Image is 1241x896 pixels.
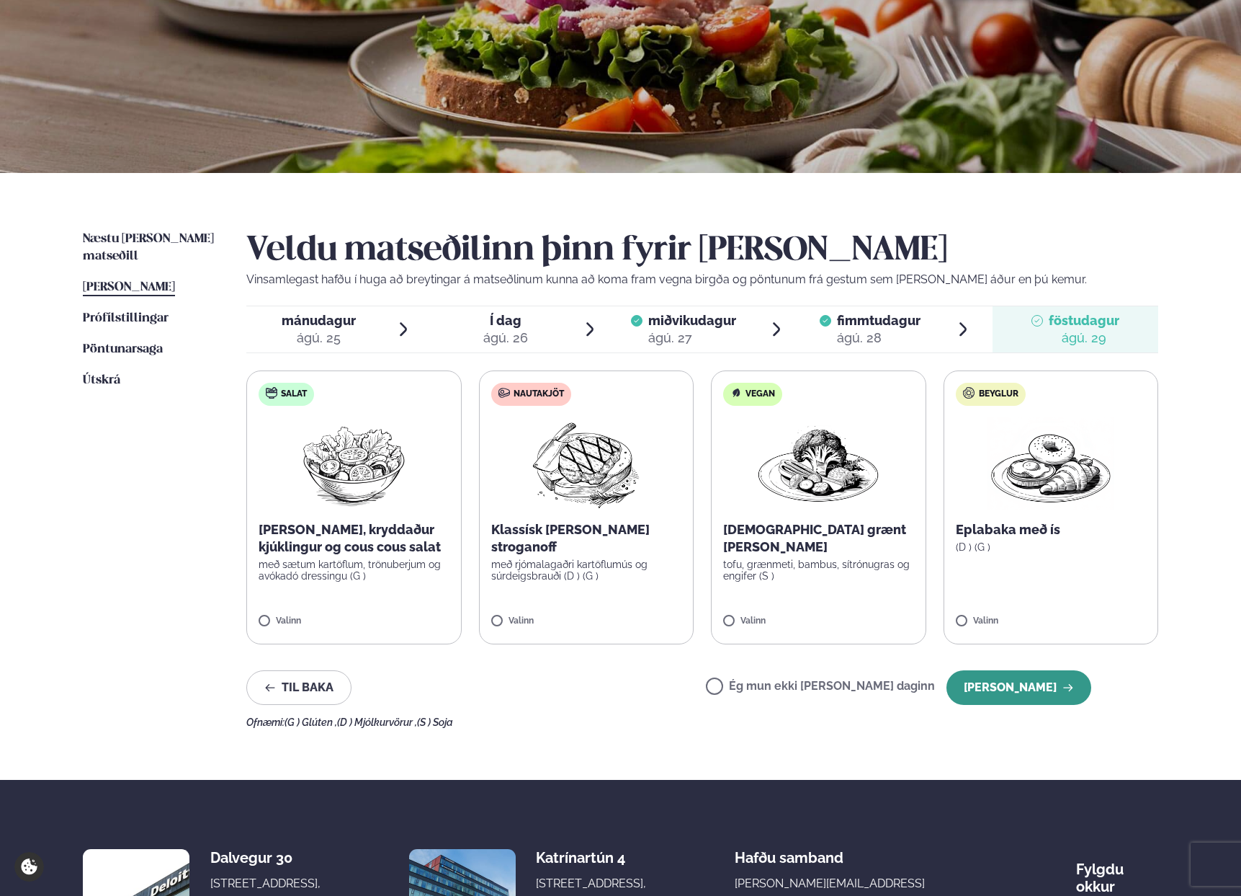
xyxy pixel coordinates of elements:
div: Fylgdu okkur [1076,849,1158,895]
span: Nautakjöt [514,389,564,400]
p: Eplabaka með ís [956,521,1147,538]
span: Hafðu samband [735,838,843,866]
a: Útskrá [83,372,120,389]
button: Til baka [246,670,351,705]
span: (D ) Mjólkurvörur , [337,717,417,728]
div: Ofnæmi: [246,717,1158,728]
span: fimmtudagur [837,313,920,328]
img: bagle-new-16px.svg [963,387,975,399]
p: [DEMOGRAPHIC_DATA] grænt [PERSON_NAME] [723,521,914,556]
img: Salad.png [290,417,418,510]
h2: Veldu matseðilinn þinn fyrir [PERSON_NAME] [246,231,1158,271]
div: ágú. 26 [483,329,528,347]
img: Croissant.png [987,417,1114,510]
a: [PERSON_NAME] [83,279,175,296]
img: salad.svg [266,387,277,399]
span: (S ) Soja [417,717,453,728]
div: ágú. 27 [648,329,736,347]
span: Pöntunarsaga [83,343,163,355]
span: Salat [281,389,307,400]
div: Katrínartún 4 [536,849,650,866]
span: Í dag [483,312,528,329]
a: Næstu [PERSON_NAME] matseðill [83,231,218,265]
img: beef.svg [498,387,510,399]
p: Vinsamlegast hafðu í huga að breytingar á matseðlinum kunna að koma fram vegna birgða og pöntunum... [246,271,1158,288]
p: með rjómalagaðri kartöflumús og súrdeigsbrauði (D ) (G ) [491,559,682,582]
span: Prófílstillingar [83,312,169,324]
span: Næstu [PERSON_NAME] matseðill [83,233,214,262]
img: Vegan.png [755,417,882,510]
img: Beef-Meat.png [522,417,650,510]
a: Cookie settings [14,852,44,882]
span: föstudagur [1049,313,1119,328]
button: [PERSON_NAME] [946,670,1091,705]
p: (D ) (G ) [956,541,1147,553]
span: [PERSON_NAME] [83,281,175,293]
span: mánudagur [282,313,356,328]
div: ágú. 29 [1049,329,1119,347]
span: (G ) Glúten , [285,717,337,728]
div: Dalvegur 30 [210,849,325,866]
a: Pöntunarsaga [83,341,163,358]
p: með sætum kartöflum, trönuberjum og avókadó dressingu (G ) [259,559,449,582]
span: Útskrá [83,374,120,386]
p: tofu, grænmeti, bambus, sítrónugras og engifer (S ) [723,559,914,582]
img: Vegan.svg [730,387,742,399]
div: ágú. 28 [837,329,920,347]
span: Vegan [745,389,775,400]
span: miðvikudagur [648,313,736,328]
span: Beyglur [979,389,1018,400]
a: Prófílstillingar [83,310,169,327]
p: [PERSON_NAME], kryddaður kjúklingur og cous cous salat [259,521,449,556]
div: ágú. 25 [282,329,356,347]
p: Klassísk [PERSON_NAME] stroganoff [491,521,682,556]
